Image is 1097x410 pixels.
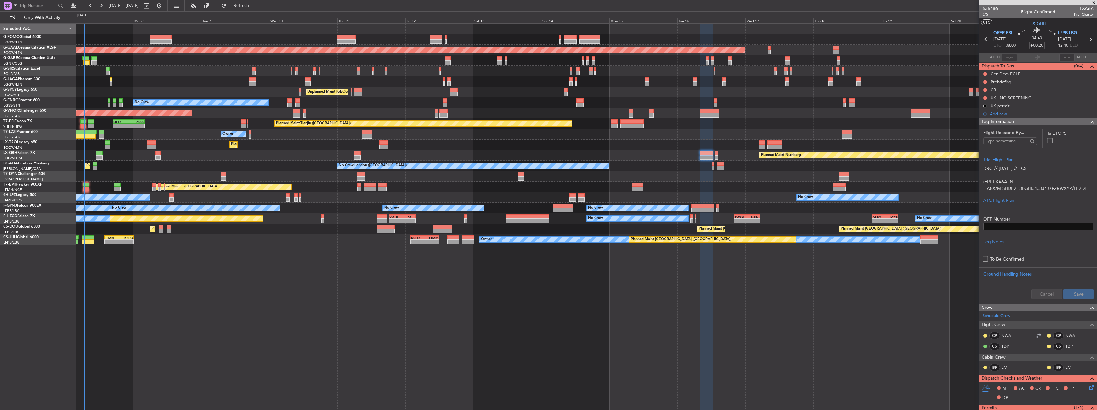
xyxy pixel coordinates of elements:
[3,35,19,39] span: G-FOMO
[986,136,1028,146] input: Type something...
[384,203,399,213] div: No Crew
[1074,12,1094,17] span: Pref Charter
[3,124,22,129] a: VHHH/HKG
[982,304,992,311] span: Crew
[813,18,882,23] div: Thu 18
[3,219,20,224] a: LFPB/LBG
[3,93,20,97] a: LGAV/ATH
[588,203,603,213] div: No Crew
[65,18,133,23] div: Sun 7
[982,375,1042,382] span: Dispatch Checks and Weather
[761,150,801,160] div: Planned Maint Nurnberg
[983,129,1037,136] span: Flight Released By...
[1006,42,1016,49] span: 08:00
[981,19,992,25] button: UTC
[113,124,129,128] div: -
[411,236,424,239] div: KSFO
[3,156,22,161] a: EDLW/DTM
[1069,385,1074,392] span: FP
[1053,332,1064,339] div: CP
[885,219,898,223] div: -
[989,332,1000,339] div: CP
[1058,42,1068,49] span: 12:40
[747,219,759,223] div: -
[3,88,17,92] span: G-SPCY
[983,178,1093,185] p: (FPL-LXA6A-IN
[3,77,18,81] span: G-JAGA
[991,95,1031,101] div: UK - NO SCREENING
[1002,385,1008,392] span: MF
[3,240,20,245] a: LFPB/LBG
[1065,344,1080,349] a: TDP
[129,120,144,124] div: ZSSS
[119,236,133,239] div: KSFO
[983,271,1093,277] div: Ground Handling Notes
[983,5,998,12] span: 536486
[1048,130,1093,137] label: Is ETOPS
[3,135,20,140] a: EGLF/FAB
[3,67,40,71] a: G-SIRSCitation Excel
[983,239,1093,245] div: Leg Notes
[735,215,747,218] div: EGGW
[3,98,18,102] span: G-ENRG
[3,183,42,186] a: T7-EMIHawker 900XP
[3,235,39,239] a: CS-JHHGlobal 6000
[3,230,20,234] a: LFPB/LBG
[135,98,149,107] div: No Crew
[989,364,1000,371] div: ISP
[3,151,17,155] span: LX-GBH
[3,77,40,81] a: G-JAGAPhenom 300
[77,13,88,18] div: [DATE]
[3,130,16,134] span: T7-LZZI
[222,129,233,139] div: Owner
[3,209,20,213] a: LFPB/LBG
[3,35,41,39] a: G-FOMOGlobal 6000
[3,67,15,71] span: G-SIRS
[3,56,18,60] span: G-GARE
[991,103,1010,109] div: UK permit
[7,12,69,23] button: Only With Activity
[541,18,609,23] div: Sun 14
[3,214,35,218] a: F-HECDFalcon 7X
[1053,343,1064,350] div: CS
[1030,20,1046,27] span: LX-GBH
[3,193,16,197] span: 9H-LPZ
[3,130,38,134] a: T7-LZZIPraetor 600
[982,321,1005,329] span: Flight Crew
[982,63,1014,70] span: Dispatch To-Dos
[917,214,932,223] div: No Crew
[885,215,898,218] div: LFPB
[873,215,885,218] div: KSEA
[1065,333,1080,338] a: NWA
[991,87,996,93] div: CB
[86,161,187,171] div: Planned Maint [GEOGRAPHIC_DATA] ([GEOGRAPHIC_DATA])
[1032,35,1042,42] span: 04:40
[950,18,1018,23] div: Sat 20
[983,165,1093,172] p: DRG // [DATE] // FCST
[993,42,1004,49] span: ETOT
[3,204,41,208] a: F-GPNJFalcon 900EX
[3,40,22,45] a: EGGW/LTN
[841,224,941,234] div: Planned Maint [GEOGRAPHIC_DATA] ([GEOGRAPHIC_DATA])
[3,198,22,203] a: LFMD/CEQ
[982,118,1014,125] span: Leg Information
[983,156,1093,163] div: Trial Flight Plan
[3,187,22,192] a: LFMN/NCE
[113,120,129,124] div: LIEO
[983,12,998,17] span: 3/5
[231,140,273,149] div: Planned Maint Dusseldorf
[307,87,411,97] div: Unplanned Maint [GEOGRAPHIC_DATA] ([PERSON_NAME] Intl)
[983,185,1093,192] p: -FA8X/M-SBDE2E3FGHIJ1J3J4J7P2RWXYZ/LB2D1
[425,236,438,239] div: EHAM
[3,162,49,165] a: LX-AOACitation Mustang
[3,235,17,239] span: CS-JHH
[1001,365,1016,370] a: LIV
[3,109,19,113] span: G-VNOR
[411,240,424,244] div: -
[119,240,133,244] div: -
[745,18,813,23] div: Wed 17
[3,50,22,55] a: EGGW/LTN
[873,219,885,223] div: -
[631,235,731,244] div: Planned Maint [GEOGRAPHIC_DATA] ([GEOGRAPHIC_DATA])
[3,145,22,150] a: EGGW/LTN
